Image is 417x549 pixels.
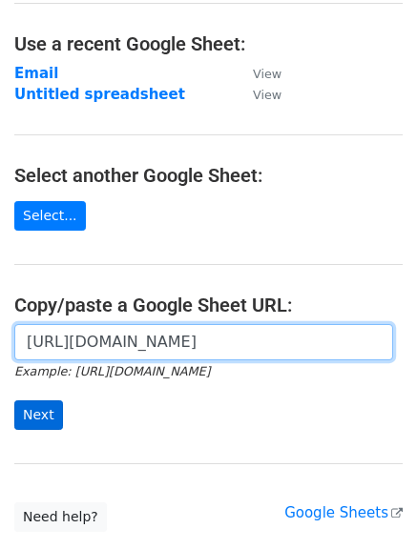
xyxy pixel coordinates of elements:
[14,201,86,231] a: Select...
[14,324,393,360] input: Paste your Google Sheet URL here
[14,164,403,187] h4: Select another Google Sheet:
[14,65,58,82] a: Email
[14,364,210,378] small: Example: [URL][DOMAIN_NAME]
[322,457,417,549] iframe: Chat Widget
[284,504,403,521] a: Google Sheets
[14,400,63,430] input: Next
[253,88,281,102] small: View
[253,67,281,81] small: View
[14,32,403,55] h4: Use a recent Google Sheet:
[14,502,107,532] a: Need help?
[14,86,185,103] a: Untitled spreadsheet
[234,86,281,103] a: View
[234,65,281,82] a: View
[14,294,403,316] h4: Copy/paste a Google Sheet URL:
